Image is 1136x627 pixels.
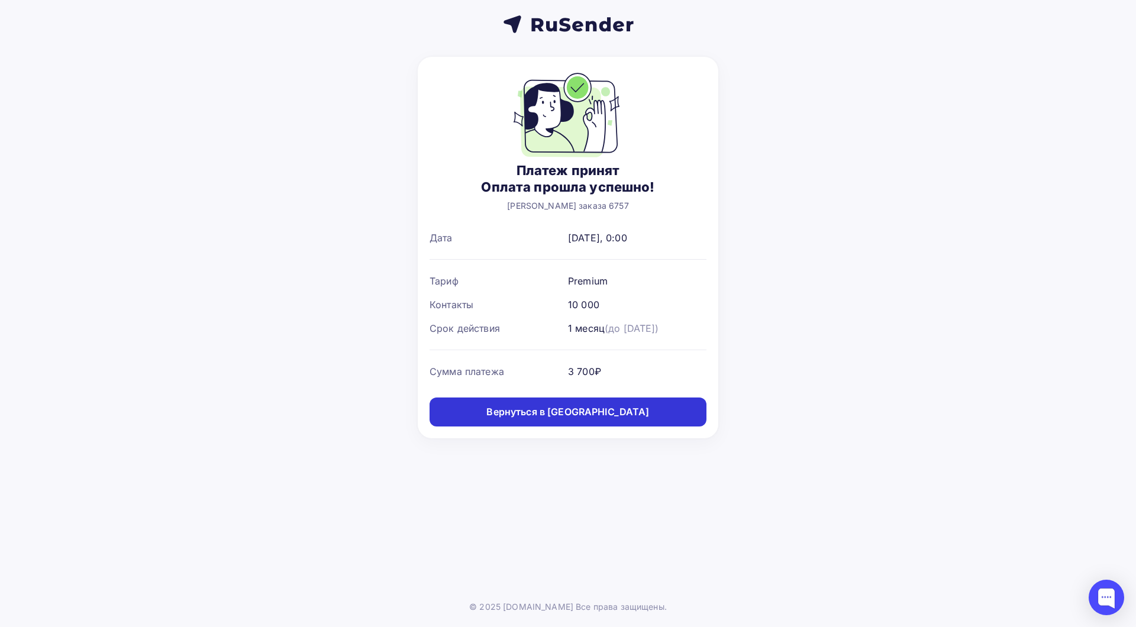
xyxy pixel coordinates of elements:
[430,231,568,245] div: Дата
[430,321,568,335] div: Срок действия
[430,274,568,288] div: Тариф
[469,601,667,613] div: © 2025 [DOMAIN_NAME] Все права защищены.
[605,322,659,334] span: (до [DATE])
[486,405,649,419] div: Вернуться в [GEOGRAPHIC_DATA]
[568,364,601,379] div: 3 700₽
[568,321,659,335] div: 1 месяц
[568,231,627,245] div: [DATE], 0:00
[481,162,654,179] div: Платеж принят
[430,364,568,379] div: Сумма платежа
[568,274,608,288] div: Premium
[430,298,568,312] div: Контакты
[481,179,654,195] div: Оплата прошла успешно!
[481,200,654,212] div: [PERSON_NAME] заказа 6757
[568,298,599,312] div: 10 000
